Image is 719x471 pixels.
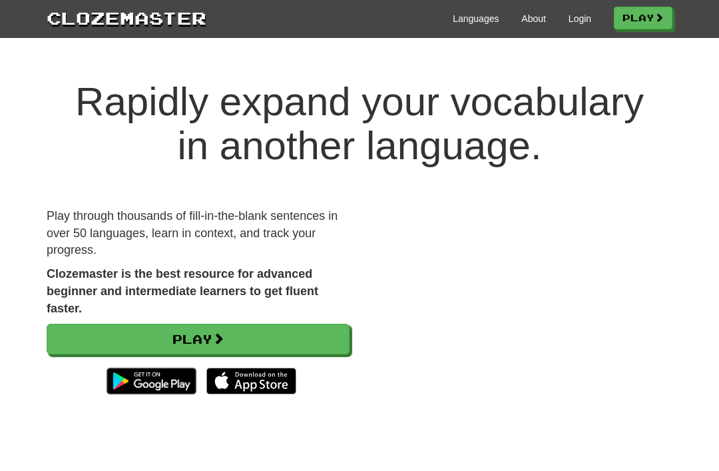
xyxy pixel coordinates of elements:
[47,324,350,354] a: Play
[521,12,546,25] a: About
[614,7,672,29] a: Play
[453,12,499,25] a: Languages
[47,208,350,259] p: Play through thousands of fill-in-the-blank sentences in over 50 languages, learn in context, and...
[100,361,203,401] img: Get it on Google Play
[206,368,296,394] img: Download_on_the_App_Store_Badge_US-UK_135x40-25178aeef6eb6b83b96f5f2d004eda3bffbb37122de64afbaef7...
[569,12,591,25] a: Login
[47,267,318,314] strong: Clozemaster is the best resource for advanced beginner and intermediate learners to get fluent fa...
[47,5,206,30] a: Clozemaster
